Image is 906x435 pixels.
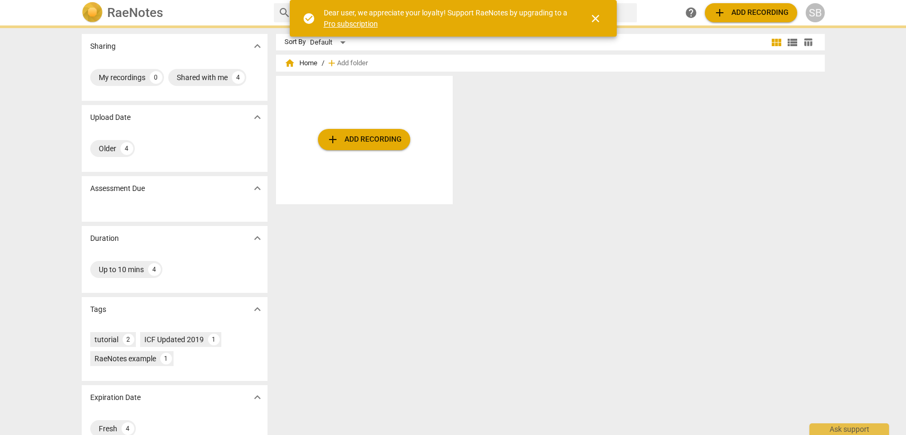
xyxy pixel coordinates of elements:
button: List view [784,34,800,50]
span: Add recording [713,6,789,19]
div: My recordings [99,72,145,83]
div: Up to 10 mins [99,264,144,275]
span: add [326,133,339,146]
span: expand_more [251,182,264,195]
p: Tags [90,304,106,315]
button: Show more [249,38,265,54]
button: Tile view [769,34,784,50]
span: Home [284,58,317,68]
span: home [284,58,295,68]
span: add [326,58,337,68]
span: expand_more [251,111,264,124]
img: Logo [82,2,103,23]
span: close [589,12,602,25]
span: table_chart [803,37,813,47]
div: Older [99,143,116,154]
button: Close [583,6,608,31]
span: check_circle [303,12,315,25]
a: Help [681,3,701,22]
span: view_module [770,36,783,49]
span: expand_more [251,40,264,53]
a: LogoRaeNotes [82,2,265,23]
div: Shared with me [177,72,228,83]
div: 4 [148,263,161,276]
div: ICF Updated 2019 [144,334,204,345]
span: Add recording [326,133,402,146]
div: 4 [232,71,245,84]
button: Show more [249,389,265,405]
h2: RaeNotes [107,5,163,20]
span: add [713,6,726,19]
a: Pro subscription [324,20,378,28]
span: expand_more [251,391,264,404]
div: 0 [150,71,162,84]
span: / [322,59,324,67]
div: Ask support [809,423,889,435]
span: Add folder [337,59,368,67]
button: Table view [800,34,816,50]
span: search [278,6,291,19]
p: Duration [90,233,119,244]
div: Sort By [284,38,306,46]
button: Show more [249,230,265,246]
button: Show more [249,180,265,196]
p: Assessment Due [90,183,145,194]
div: RaeNotes example [94,353,156,364]
span: expand_more [251,232,264,245]
button: SB [806,3,825,22]
button: Upload [705,3,797,22]
p: Expiration Date [90,392,141,403]
button: Show more [249,109,265,125]
div: 4 [122,422,134,435]
button: Show more [249,301,265,317]
span: expand_more [251,303,264,316]
div: 4 [120,142,133,155]
div: 2 [123,334,134,345]
div: Dear user, we appreciate your loyalty! Support RaeNotes by upgrading to a [324,7,570,29]
span: view_list [786,36,799,49]
div: 1 [208,334,220,345]
div: tutorial [94,334,118,345]
p: Sharing [90,41,116,52]
button: Upload [318,129,410,150]
div: Fresh [99,423,117,434]
div: Default [310,34,349,51]
p: Upload Date [90,112,131,123]
span: help [685,6,697,19]
div: 1 [160,353,172,364]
